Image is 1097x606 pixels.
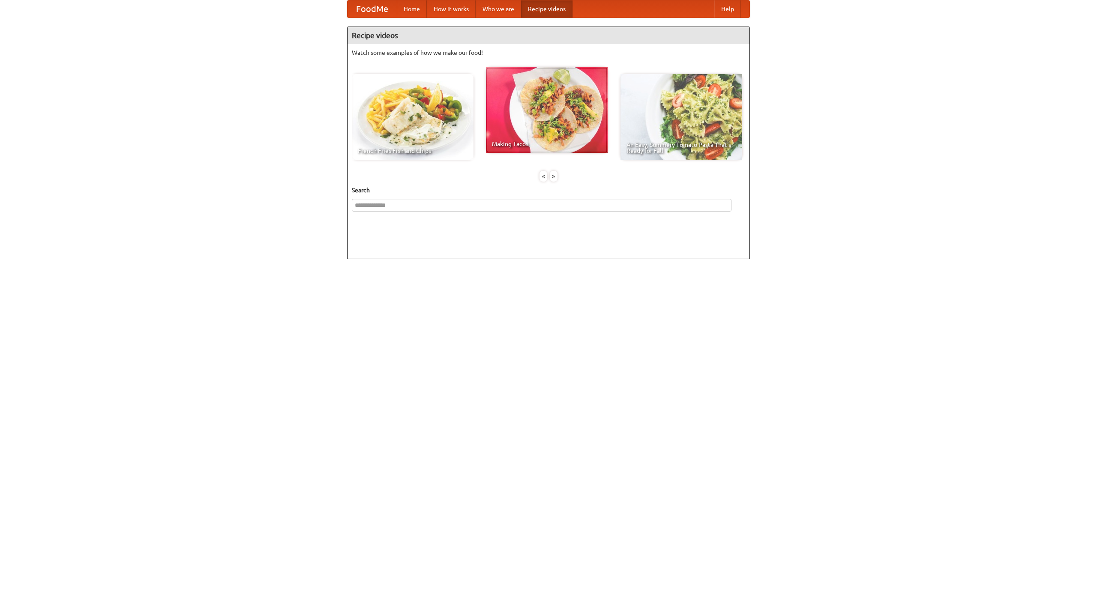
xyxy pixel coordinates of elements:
[620,74,742,160] a: An Easy, Summery Tomato Pasta That's Ready for Fall
[348,0,397,18] a: FoodMe
[626,142,736,154] span: An Easy, Summery Tomato Pasta That's Ready for Fall
[486,67,608,153] a: Making Tacos
[521,0,572,18] a: Recipe videos
[352,186,745,194] h5: Search
[427,0,476,18] a: How it works
[352,48,745,57] p: Watch some examples of how we make our food!
[550,171,557,182] div: »
[476,0,521,18] a: Who we are
[348,27,749,44] h4: Recipe videos
[358,148,468,154] span: French Fries Fish and Chips
[397,0,427,18] a: Home
[714,0,741,18] a: Help
[540,171,547,182] div: «
[352,74,474,160] a: French Fries Fish and Chips
[492,141,602,147] span: Making Tacos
